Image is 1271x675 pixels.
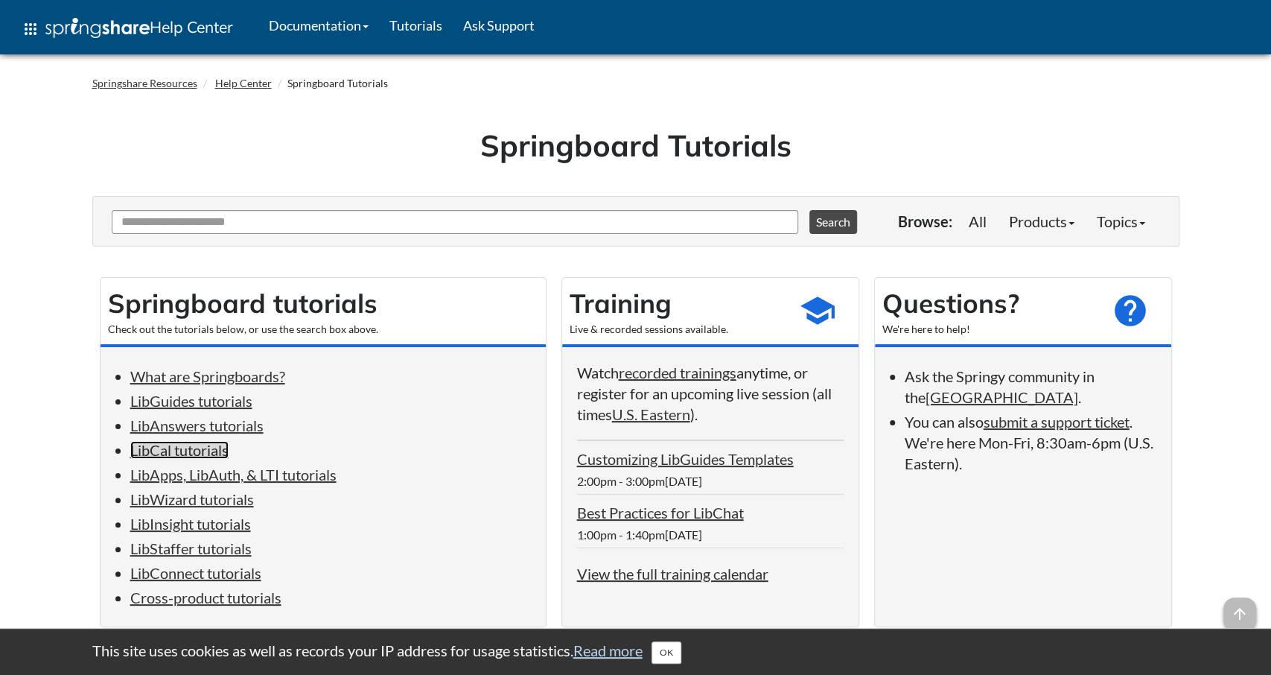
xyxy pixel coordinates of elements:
[11,7,243,51] a: apps Help Center
[570,285,784,322] h2: Training
[577,474,702,488] span: 2:00pm - 3:00pm[DATE]
[150,17,233,37] span: Help Center
[577,450,794,468] a: Customizing LibGuides Templates
[882,322,1097,337] div: We're here to help!
[1112,292,1149,329] span: help
[1223,598,1256,630] span: arrow_upward
[103,124,1168,166] h1: Springboard Tutorials
[130,367,285,385] a: What are Springboards?
[130,539,252,557] a: LibStaffer tutorials
[1223,599,1256,617] a: arrow_upward
[619,364,736,381] a: recorded trainings
[130,466,337,484] a: LibApps, LibAuth, & LTI tutorials
[215,77,272,89] a: Help Center
[577,504,744,522] a: Best Practices for LibChat
[905,411,1156,474] li: You can also . We're here Mon-Fri, 8:30am-6pm (U.S. Eastern).
[130,392,252,410] a: LibGuides tutorials
[926,388,1078,406] a: [GEOGRAPHIC_DATA]
[882,285,1097,322] h2: Questions?
[92,77,197,89] a: Springshare Resources
[45,18,150,38] img: Springshare
[130,515,251,533] a: LibInsight tutorials
[130,564,261,582] a: LibConnect tutorials
[577,565,768,583] a: View the full training calendar
[130,441,229,459] a: LibCal tutorials
[573,641,643,659] a: Read more
[453,7,545,44] a: Ask Support
[984,413,1130,431] a: submit a support ticket
[570,322,784,337] div: Live & recorded sessions available.
[108,322,538,337] div: Check out the tutorials below, or use the search box above.
[998,206,1086,236] a: Products
[130,490,254,508] a: LibWizard tutorials
[577,362,844,425] p: Watch anytime, or register for an upcoming live session (all times ).
[379,7,453,44] a: Tutorials
[1086,206,1156,236] a: Topics
[274,76,388,91] li: Springboard Tutorials
[577,527,702,542] span: 1:00pm - 1:40pm[DATE]
[130,416,264,434] a: LibAnswers tutorials
[130,589,281,606] a: Cross-product tutorials
[612,405,690,423] a: U.S. Eastern
[799,292,836,329] span: school
[652,641,681,664] button: Close
[898,211,952,232] p: Browse:
[905,366,1156,408] li: Ask the Springy community in the .
[958,206,998,236] a: All
[108,285,538,322] h2: Springboard tutorials
[77,640,1194,664] div: This site uses cookies as well as records your IP address for usage statistics.
[22,20,39,38] span: apps
[809,210,857,234] button: Search
[258,7,379,44] a: Documentation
